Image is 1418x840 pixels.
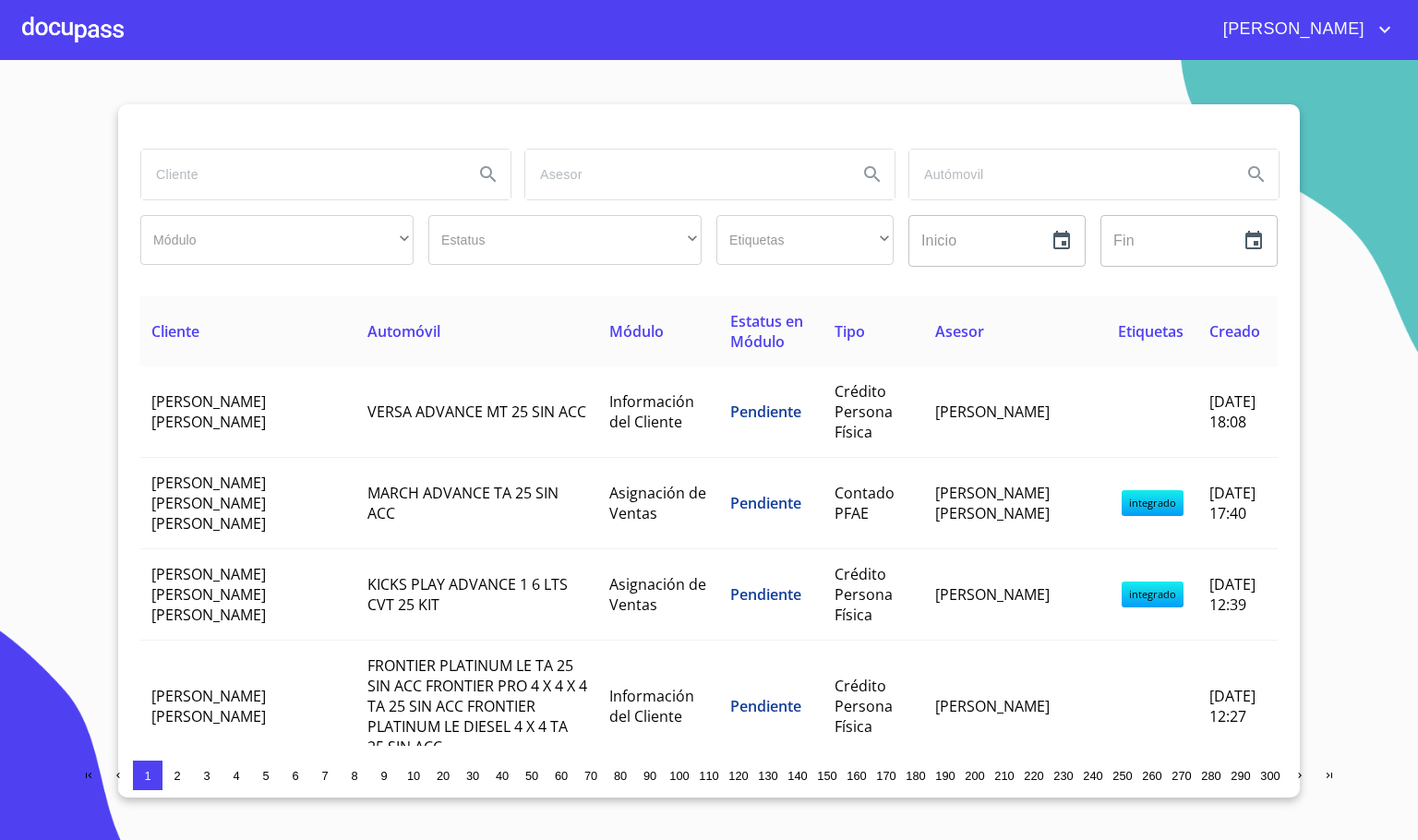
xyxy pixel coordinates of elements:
span: 10 [407,769,420,783]
span: Creado [1209,321,1260,342]
button: 90 [635,761,665,790]
button: 20 [428,761,458,790]
span: 190 [935,769,955,783]
span: 290 [1231,769,1250,783]
span: 260 [1142,769,1161,783]
button: 70 [576,761,606,790]
span: Crédito Persona Física [835,564,893,625]
button: 220 [1019,761,1049,790]
span: [PERSON_NAME] [PERSON_NAME] [151,391,266,432]
span: Pendiente [730,493,801,513]
span: 7 [321,769,328,783]
button: 150 [812,761,842,790]
span: Pendiente [730,584,801,605]
button: 230 [1049,761,1078,790]
span: Asesor [935,321,984,342]
span: 160 [847,769,866,783]
span: [DATE] 12:39 [1209,574,1256,615]
span: 210 [994,769,1014,783]
span: 140 [787,769,807,783]
span: Cliente [151,321,199,342]
span: Crédito Persona Física [835,381,893,442]
span: VERSA ADVANCE MT 25 SIN ACC [367,402,586,422]
span: 5 [262,769,269,783]
div: ​ [428,215,702,265]
span: Etiquetas [1118,321,1184,342]
span: [PERSON_NAME] [PERSON_NAME] [935,483,1050,523]
span: 1 [144,769,150,783]
span: 170 [876,769,895,783]
span: 200 [965,769,984,783]
span: Pendiente [730,402,801,422]
button: 130 [753,761,783,790]
span: 100 [669,769,689,783]
button: 170 [871,761,901,790]
span: 30 [466,769,479,783]
span: 2 [174,769,180,783]
button: account of current user [1209,15,1396,44]
span: [PERSON_NAME] [935,696,1050,716]
button: Search [1234,152,1279,197]
input: search [141,150,459,199]
button: 240 [1078,761,1108,790]
span: KICKS PLAY ADVANCE 1 6 LTS CVT 25 KIT [367,574,568,615]
button: 250 [1108,761,1137,790]
button: 190 [931,761,960,790]
span: 230 [1053,769,1073,783]
span: 80 [614,769,627,783]
span: Información del Cliente [609,686,694,726]
span: 240 [1083,769,1102,783]
button: 100 [665,761,694,790]
button: 180 [901,761,931,790]
button: 280 [1196,761,1226,790]
span: FRONTIER PLATINUM LE TA 25 SIN ACC FRONTIER PRO 4 X 4 X 4 TA 25 SIN ACC FRONTIER PLATINUM LE DIES... [367,655,587,757]
span: 50 [525,769,538,783]
span: [DATE] 17:40 [1209,483,1256,523]
span: [PERSON_NAME] [PERSON_NAME] [PERSON_NAME] [151,473,266,534]
span: 150 [817,769,836,783]
span: [DATE] 18:08 [1209,391,1256,432]
button: 30 [458,761,487,790]
div: ​ [716,215,894,265]
button: Search [466,152,511,197]
span: 40 [496,769,509,783]
button: 40 [487,761,517,790]
span: Información del Cliente [609,391,694,432]
span: 8 [351,769,357,783]
button: 120 [724,761,753,790]
button: 210 [990,761,1019,790]
input: search [909,150,1227,199]
button: 80 [606,761,635,790]
span: Módulo [609,321,664,342]
span: Pendiente [730,696,801,716]
span: 250 [1112,769,1132,783]
span: 180 [906,769,925,783]
span: Estatus en Módulo [730,311,803,352]
span: Tipo [835,321,865,342]
button: 8 [340,761,369,790]
span: 3 [203,769,210,783]
button: 300 [1256,761,1285,790]
span: [PERSON_NAME] [PERSON_NAME] [151,686,266,726]
span: MARCH ADVANCE TA 25 SIN ACC [367,483,559,523]
span: 70 [584,769,597,783]
span: 220 [1024,769,1043,783]
span: Crédito Persona Física [835,676,893,737]
button: 160 [842,761,871,790]
button: 50 [517,761,547,790]
input: search [525,150,843,199]
span: [PERSON_NAME] [935,584,1050,605]
span: 4 [233,769,239,783]
button: 9 [369,761,399,790]
span: Asignación de Ventas [609,483,706,523]
span: 300 [1260,769,1280,783]
span: [DATE] 12:27 [1209,686,1256,726]
button: 290 [1226,761,1256,790]
button: 270 [1167,761,1196,790]
button: 3 [192,761,222,790]
button: Search [850,152,895,197]
span: 110 [699,769,718,783]
span: Asignación de Ventas [609,574,706,615]
span: [PERSON_NAME] [935,402,1050,422]
button: 2 [162,761,192,790]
